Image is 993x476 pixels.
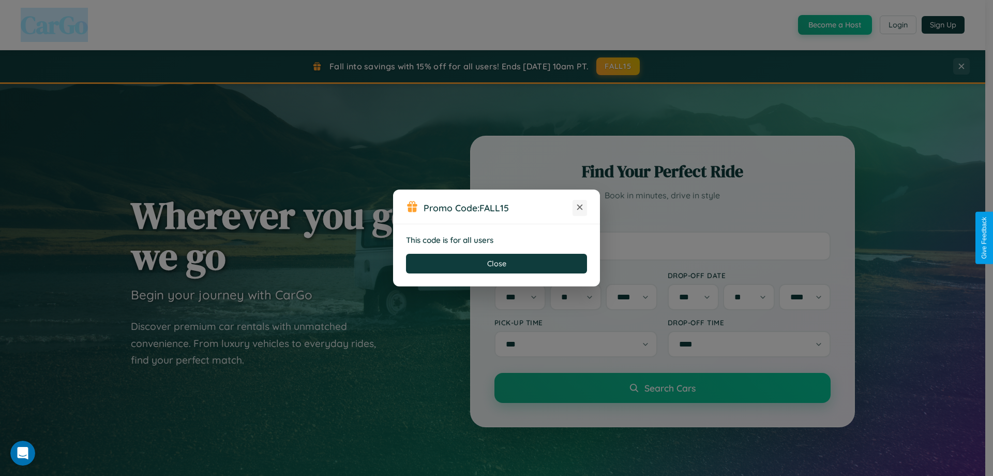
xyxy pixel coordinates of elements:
h3: Promo Code: [424,202,573,213]
button: Close [406,254,587,273]
b: FALL15 [479,202,509,213]
div: Give Feedback [981,217,988,259]
iframe: Intercom live chat [10,441,35,466]
strong: This code is for all users [406,235,493,245]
